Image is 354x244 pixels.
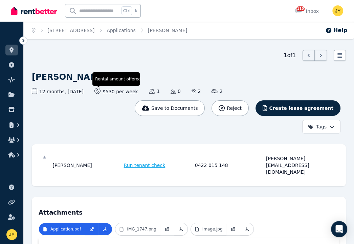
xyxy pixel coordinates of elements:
[269,105,333,112] span: Create lease agreement
[171,88,181,95] span: 0
[295,8,319,15] div: Inbox
[6,229,17,240] img: JIAN YU
[308,123,327,130] span: Tags
[160,223,174,235] a: Open in new Tab
[195,155,264,175] div: 0422 015 148
[124,162,165,169] span: Run tenant check
[325,26,347,34] button: Help
[256,100,340,116] button: Create lease agreement
[50,226,81,232] p: Application.pdf
[149,88,160,95] span: 1
[92,72,140,86] span: Rental amount offered
[85,223,98,235] a: Open in new Tab
[191,223,227,235] a: image.jpg
[48,28,95,33] a: [STREET_ADDRESS]
[127,226,156,232] p: IMG_1747.png
[151,105,198,112] span: Save to Documents
[212,100,248,116] button: Reject
[202,226,223,232] p: image.jpg
[240,223,253,235] a: Download Attachment
[98,223,112,235] a: Download Attachment
[212,88,222,95] span: 2
[94,88,138,95] span: $530 per week
[32,88,84,95] span: 12 months , [DATE]
[296,6,305,11] span: 110
[52,155,121,175] div: [PERSON_NAME]
[192,88,201,95] span: 2
[107,28,136,33] a: Applications
[226,223,240,235] a: Open in new Tab
[332,5,343,16] img: JIAN YU
[148,27,187,34] span: [PERSON_NAME]
[227,105,241,112] span: Reject
[39,223,85,235] a: Application.pdf
[284,51,296,59] span: 1 of 1
[32,72,107,82] h1: [PERSON_NAME]
[174,223,187,235] a: Download Attachment
[135,8,137,14] span: k
[266,155,335,175] div: [PERSON_NAME][EMAIL_ADDRESS][DOMAIN_NAME]
[11,6,57,16] img: RentBetter
[121,6,132,15] span: Ctrl
[24,22,195,39] nav: Breadcrumb
[331,221,347,237] div: Open Intercom Messenger
[115,223,160,235] a: IMG_1747.png
[39,204,339,217] h4: Attachments
[302,120,340,133] button: Tags
[135,100,205,116] button: Save to Documents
